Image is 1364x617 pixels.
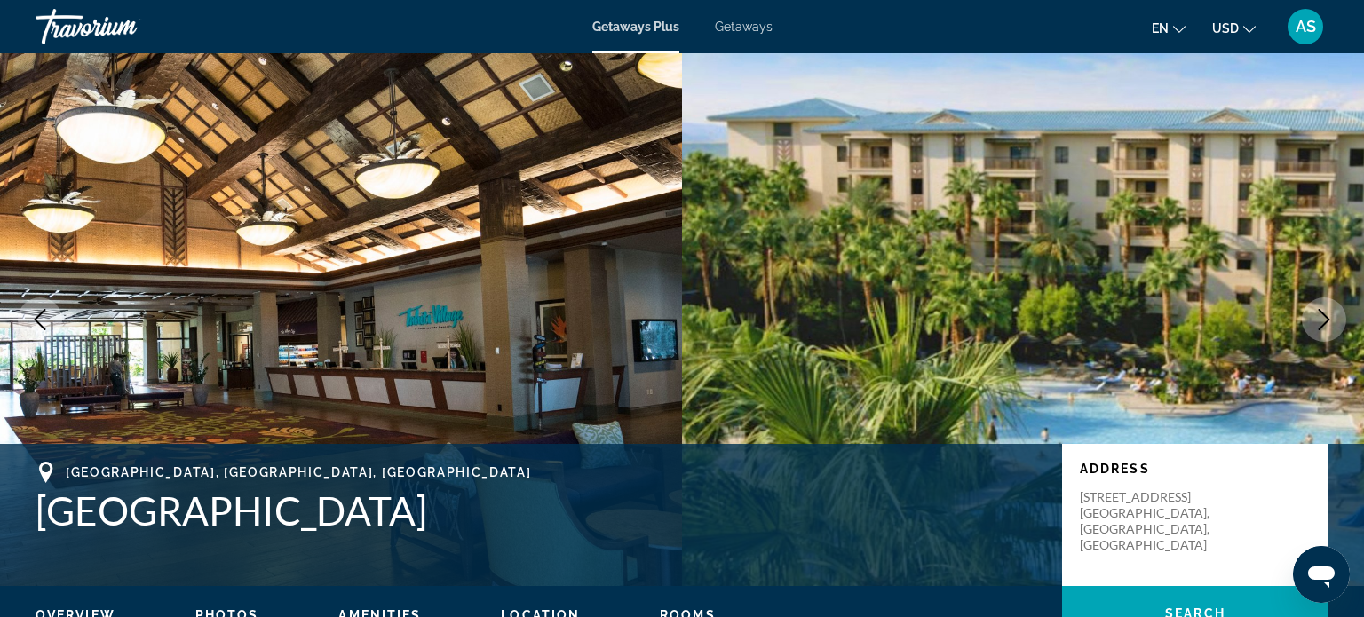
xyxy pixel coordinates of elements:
[1212,21,1239,36] span: USD
[36,4,213,50] a: Travorium
[66,465,531,479] span: [GEOGRAPHIC_DATA], [GEOGRAPHIC_DATA], [GEOGRAPHIC_DATA]
[592,20,679,34] a: Getaways Plus
[715,20,773,34] a: Getaways
[18,297,62,342] button: Previous image
[1282,8,1328,45] button: User Menu
[1080,489,1222,553] p: [STREET_ADDRESS] [GEOGRAPHIC_DATA], [GEOGRAPHIC_DATA], [GEOGRAPHIC_DATA]
[1302,297,1346,342] button: Next image
[1152,15,1186,41] button: Change language
[1296,18,1316,36] span: AS
[1080,462,1311,476] p: Address
[36,487,1044,534] h1: [GEOGRAPHIC_DATA]
[1293,546,1350,603] iframe: Button to launch messaging window
[1152,21,1169,36] span: en
[1212,15,1256,41] button: Change currency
